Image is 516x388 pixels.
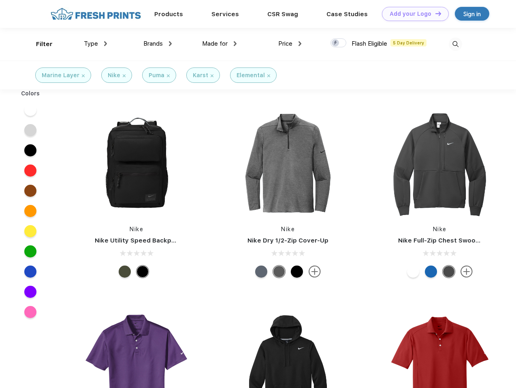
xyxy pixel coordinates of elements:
a: CSR Swag [267,11,298,18]
div: Add your Logo [390,11,431,17]
a: Nike Full-Zip Chest Swoosh Jacket [398,237,506,244]
a: Services [211,11,239,18]
div: Anthracite [443,266,455,278]
a: Nike [130,226,143,232]
img: filter_cancel.svg [167,74,170,77]
div: Puma [149,71,164,80]
img: more.svg [461,266,473,278]
div: Navy Heather [255,266,267,278]
img: more.svg [309,266,321,278]
span: Price [278,40,292,47]
span: Made for [202,40,228,47]
div: Colors [15,89,46,98]
img: func=resize&h=266 [386,110,494,217]
span: Type [84,40,98,47]
div: Black [291,266,303,278]
img: filter_cancel.svg [211,74,213,77]
img: filter_cancel.svg [123,74,126,77]
img: filter_cancel.svg [267,74,270,77]
div: Elemental [237,71,265,80]
a: Products [154,11,183,18]
div: Black Heather [273,266,285,278]
img: func=resize&h=266 [234,110,342,217]
img: dropdown.png [234,41,237,46]
img: dropdown.png [104,41,107,46]
span: 5 Day Delivery [390,39,426,46]
a: Nike Dry 1/2-Zip Cover-Up [247,237,328,244]
div: Nike [108,71,120,80]
img: dropdown.png [299,41,301,46]
span: Flash Eligible [352,40,387,47]
img: DT [435,11,441,16]
span: Brands [143,40,163,47]
div: Filter [36,40,53,49]
a: Nike [281,226,295,232]
div: Black [136,266,149,278]
div: Sign in [463,9,481,19]
a: Nike [433,226,447,232]
div: Royal [425,266,437,278]
a: Sign in [455,7,489,21]
div: Karst [193,71,208,80]
img: filter_cancel.svg [82,74,85,77]
div: White [407,266,419,278]
div: Marine Layer [42,71,79,80]
img: desktop_search.svg [449,38,462,51]
img: func=resize&h=266 [83,110,190,217]
img: fo%20logo%202.webp [48,7,143,21]
div: Cargo Khaki [119,266,131,278]
a: Nike Utility Speed Backpack [95,237,182,244]
img: dropdown.png [169,41,172,46]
